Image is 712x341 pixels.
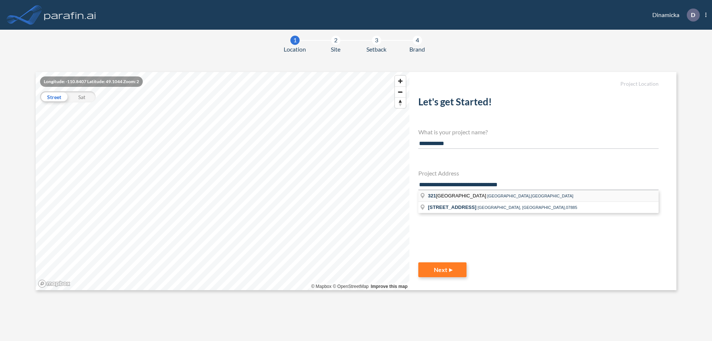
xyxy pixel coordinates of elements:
button: Zoom out [395,86,406,97]
h2: Let's get Started! [418,96,659,111]
div: Longitude: -110.8407 Latitude: 49.1044 Zoom: 2 [40,76,143,87]
canvas: Map [36,72,409,290]
a: Improve this map [371,284,408,289]
div: 2 [331,36,340,45]
a: Mapbox homepage [38,279,70,288]
h5: Project Location [418,81,659,87]
span: Zoom out [395,87,406,97]
h4: What is your project name? [418,128,659,135]
a: Mapbox [311,284,332,289]
span: [STREET_ADDRESS] [428,204,477,210]
span: [GEOGRAPHIC_DATA],[GEOGRAPHIC_DATA] [487,194,573,198]
div: 1 [290,36,300,45]
div: 3 [372,36,381,45]
span: [GEOGRAPHIC_DATA], [GEOGRAPHIC_DATA],07885 [478,205,577,210]
span: Brand [409,45,425,54]
div: 4 [413,36,422,45]
a: OpenStreetMap [333,284,369,289]
p: D [691,12,695,18]
button: Next [418,262,467,277]
button: Reset bearing to north [395,97,406,108]
button: Zoom in [395,76,406,86]
h4: Project Address [418,170,659,177]
span: Location [284,45,306,54]
div: Street [40,91,68,102]
div: Sat [68,91,96,102]
span: 321 [428,193,436,199]
span: [GEOGRAPHIC_DATA] [428,193,487,199]
span: Setback [366,45,386,54]
span: Site [331,45,340,54]
div: Dinamicka [641,9,706,22]
span: Reset bearing to north [395,98,406,108]
img: logo [43,7,98,22]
